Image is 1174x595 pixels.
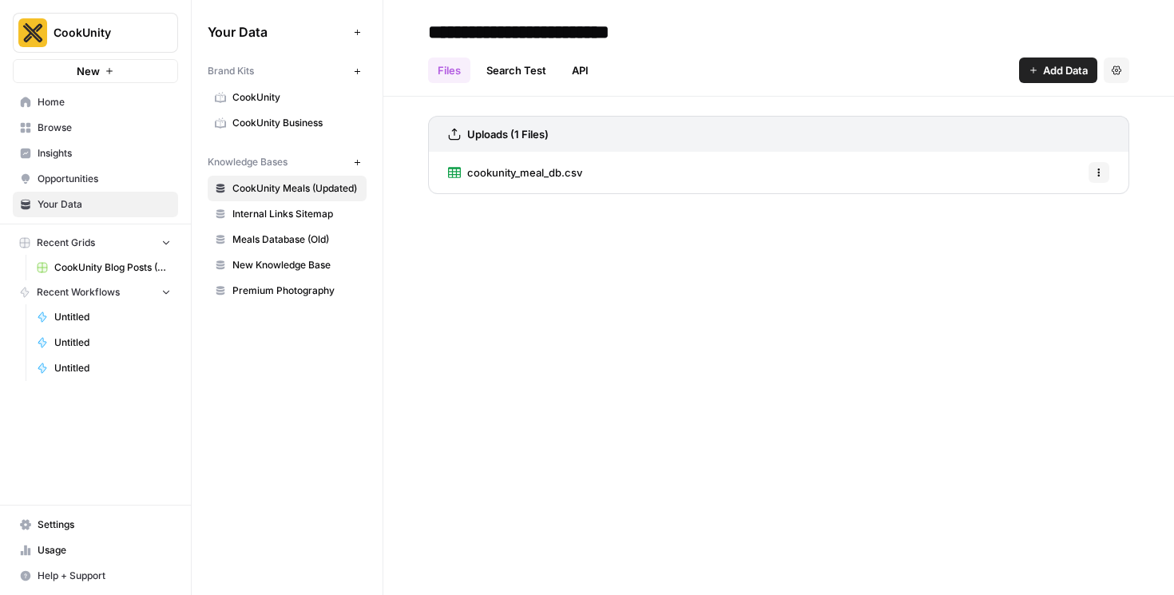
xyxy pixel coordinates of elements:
a: Meals Database (Old) [208,227,367,252]
h3: Uploads (1 Files) [467,126,549,142]
span: Recent Grids [37,236,95,250]
button: Recent Workflows [13,280,178,304]
span: Internal Links Sitemap [232,207,359,221]
a: CookUnity Business [208,110,367,136]
button: New [13,59,178,83]
span: Untitled [54,335,171,350]
button: Add Data [1019,58,1097,83]
span: Insights [38,146,171,161]
button: Recent Grids [13,231,178,255]
a: Internal Links Sitemap [208,201,367,227]
span: Home [38,95,171,109]
span: New Knowledge Base [232,258,359,272]
span: Meals Database (Old) [232,232,359,247]
a: Home [13,89,178,115]
a: Browse [13,115,178,141]
span: Browse [38,121,171,135]
a: Files [428,58,470,83]
span: Untitled [54,310,171,324]
img: CookUnity Logo [18,18,47,47]
span: cookunity_meal_db.csv [467,165,582,180]
button: Workspace: CookUnity [13,13,178,53]
span: New [77,63,100,79]
a: Uploads (1 Files) [448,117,549,152]
span: Untitled [54,361,171,375]
a: CookUnity [208,85,367,110]
span: Brand Kits [208,64,254,78]
a: Your Data [13,192,178,217]
a: New Knowledge Base [208,252,367,278]
a: Usage [13,537,178,563]
a: cookunity_meal_db.csv [448,152,582,193]
span: Knowledge Bases [208,155,288,169]
button: Help + Support [13,563,178,589]
span: Usage [38,543,171,557]
span: CookUnity [54,25,150,41]
span: Opportunities [38,172,171,186]
span: CookUnity Business [232,116,359,130]
a: Untitled [30,304,178,330]
a: Settings [13,512,178,537]
a: Insights [13,141,178,166]
span: Premium Photography [232,284,359,298]
span: Your Data [208,22,347,42]
span: CookUnity Blog Posts (B2B) [54,260,171,275]
a: Opportunities [13,166,178,192]
a: CookUnity Meals (Updated) [208,176,367,201]
a: Untitled [30,330,178,355]
span: Your Data [38,197,171,212]
a: API [562,58,598,83]
a: Search Test [477,58,556,83]
span: CookUnity [232,90,359,105]
span: Settings [38,518,171,532]
span: Help + Support [38,569,171,583]
span: CookUnity Meals (Updated) [232,181,359,196]
span: Recent Workflows [37,285,120,299]
a: CookUnity Blog Posts (B2B) [30,255,178,280]
span: Add Data [1043,62,1088,78]
a: Untitled [30,355,178,381]
a: Premium Photography [208,278,367,303]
